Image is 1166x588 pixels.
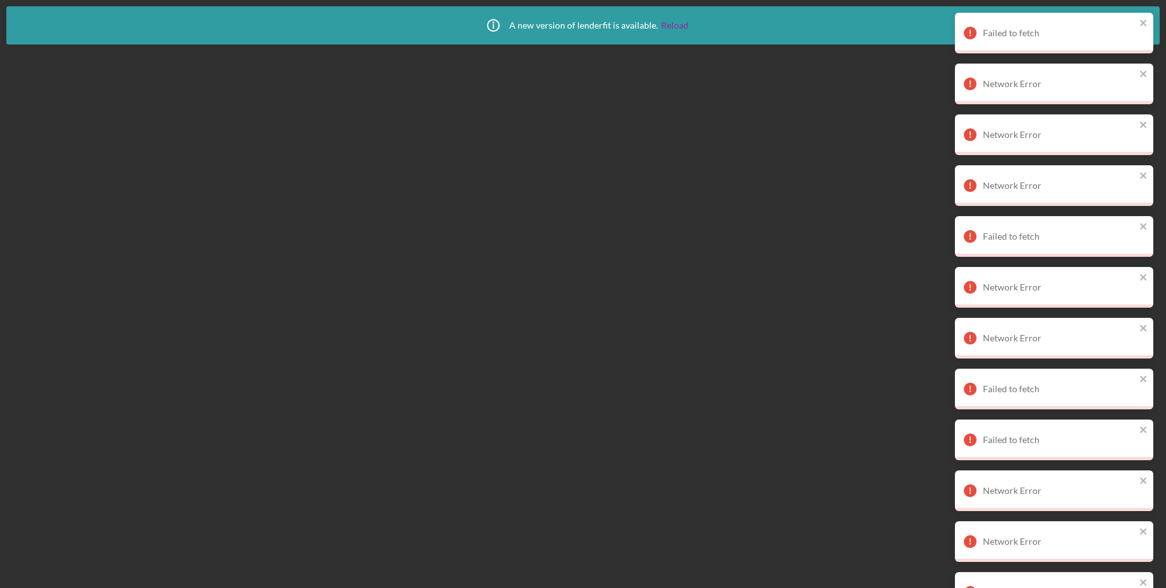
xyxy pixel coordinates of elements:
[983,282,1135,292] div: Network Error
[1139,526,1148,538] button: close
[477,10,689,41] div: A new version of lenderfit is available.
[983,79,1135,89] div: Network Error
[983,384,1135,394] div: Failed to fetch
[983,28,1135,38] div: Failed to fetch
[1139,475,1148,488] button: close
[983,486,1135,496] div: Network Error
[1139,120,1148,132] button: close
[1139,425,1148,437] button: close
[983,231,1135,242] div: Failed to fetch
[1139,18,1148,30] button: close
[983,130,1135,140] div: Network Error
[1139,221,1148,233] button: close
[1139,272,1148,284] button: close
[983,333,1135,343] div: Network Error
[1139,69,1148,81] button: close
[983,537,1135,547] div: Network Error
[1139,323,1148,335] button: close
[1139,374,1148,386] button: close
[661,20,689,31] a: Reload
[1139,170,1148,182] button: close
[983,435,1135,445] div: Failed to fetch
[983,181,1135,191] div: Network Error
